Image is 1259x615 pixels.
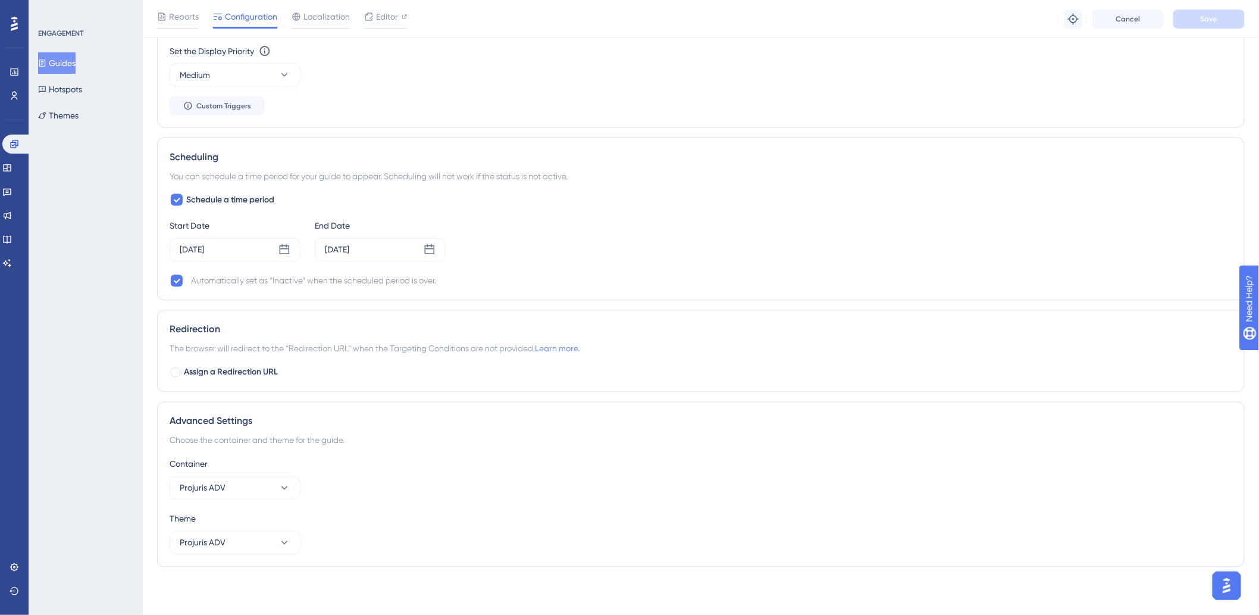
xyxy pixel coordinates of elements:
[170,457,1232,472] div: Container
[28,3,74,17] span: Need Help?
[225,10,277,24] span: Configuration
[180,243,204,257] div: [DATE]
[170,512,1232,526] div: Theme
[170,414,1232,429] div: Advanced Settings
[170,150,1232,164] div: Scheduling
[169,10,199,24] span: Reports
[38,52,76,74] button: Guides
[38,79,82,100] button: Hotspots
[170,342,580,356] span: The browser will redirect to the “Redirection URL” when the Targeting Conditions are not provided.
[170,476,300,500] button: Projuris ADV
[180,536,226,550] span: Projuris ADV
[186,193,274,207] span: Schedule a time period
[535,344,580,354] a: Learn more.
[170,531,300,555] button: Projuris ADV
[38,29,83,38] div: ENGAGEMENT
[170,96,265,115] button: Custom Triggers
[1209,568,1245,604] iframe: UserGuiding AI Assistant Launcher
[180,68,210,82] span: Medium
[376,10,398,24] span: Editor
[1092,10,1164,29] button: Cancel
[170,219,300,233] div: Start Date
[184,366,278,380] span: Assign a Redirection URL
[170,433,1232,448] div: Choose the container and theme for the guide.
[1201,14,1217,24] span: Save
[315,219,446,233] div: End Date
[170,63,300,87] button: Medium
[170,169,1232,183] div: You can schedule a time period for your guide to appear. Scheduling will not work if the status i...
[303,10,350,24] span: Localization
[191,274,436,288] div: Automatically set as “Inactive” when the scheduled period is over.
[325,243,349,257] div: [DATE]
[170,323,1232,337] div: Redirection
[196,101,251,111] span: Custom Triggers
[1173,10,1245,29] button: Save
[38,105,79,126] button: Themes
[170,44,254,58] div: Set the Display Priority
[1116,14,1141,24] span: Cancel
[180,481,226,495] span: Projuris ADV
